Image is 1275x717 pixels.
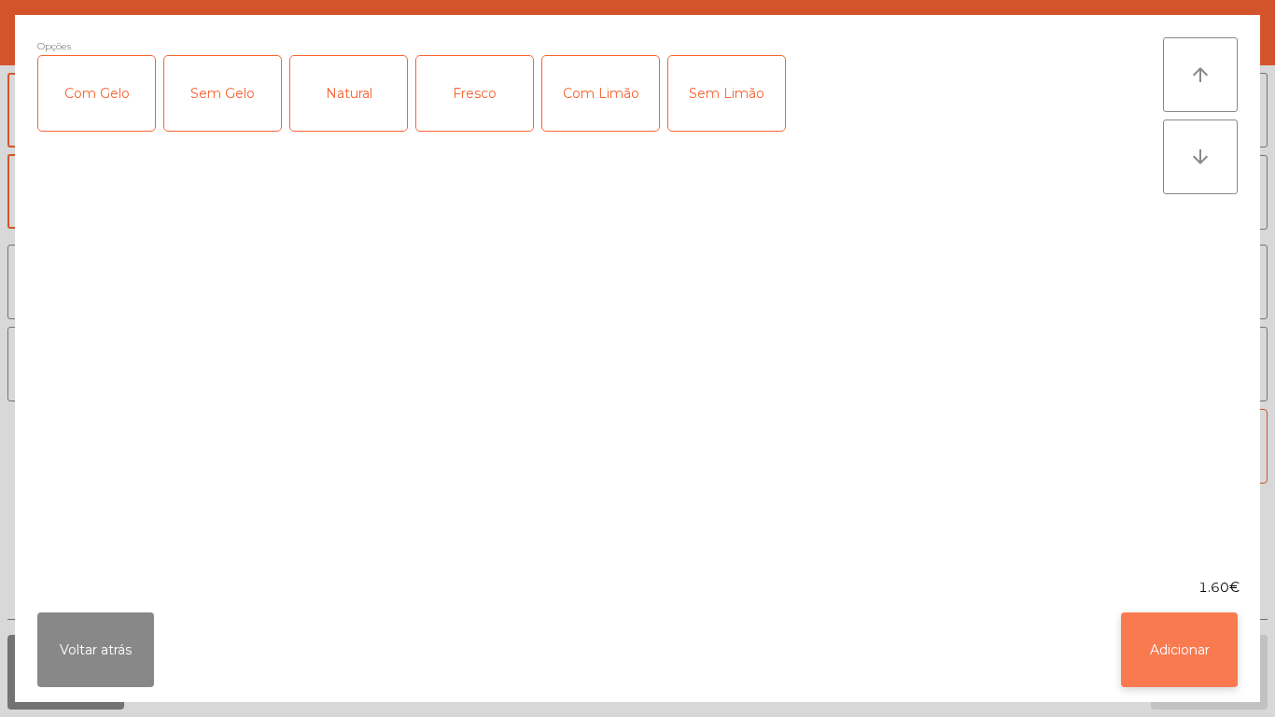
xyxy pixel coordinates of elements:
[416,56,533,131] div: Fresco
[37,612,154,687] button: Voltar atrás
[290,56,407,131] div: Natural
[668,56,785,131] div: Sem Limão
[37,37,71,55] span: Opções
[38,56,155,131] div: Com Gelo
[15,578,1260,597] div: 1.60€
[1189,63,1212,86] i: arrow_upward
[1163,37,1238,112] button: arrow_upward
[164,56,281,131] div: Sem Gelo
[542,56,659,131] div: Com Limão
[1189,146,1212,168] i: arrow_downward
[1121,612,1238,687] button: Adicionar
[1163,119,1238,194] button: arrow_downward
